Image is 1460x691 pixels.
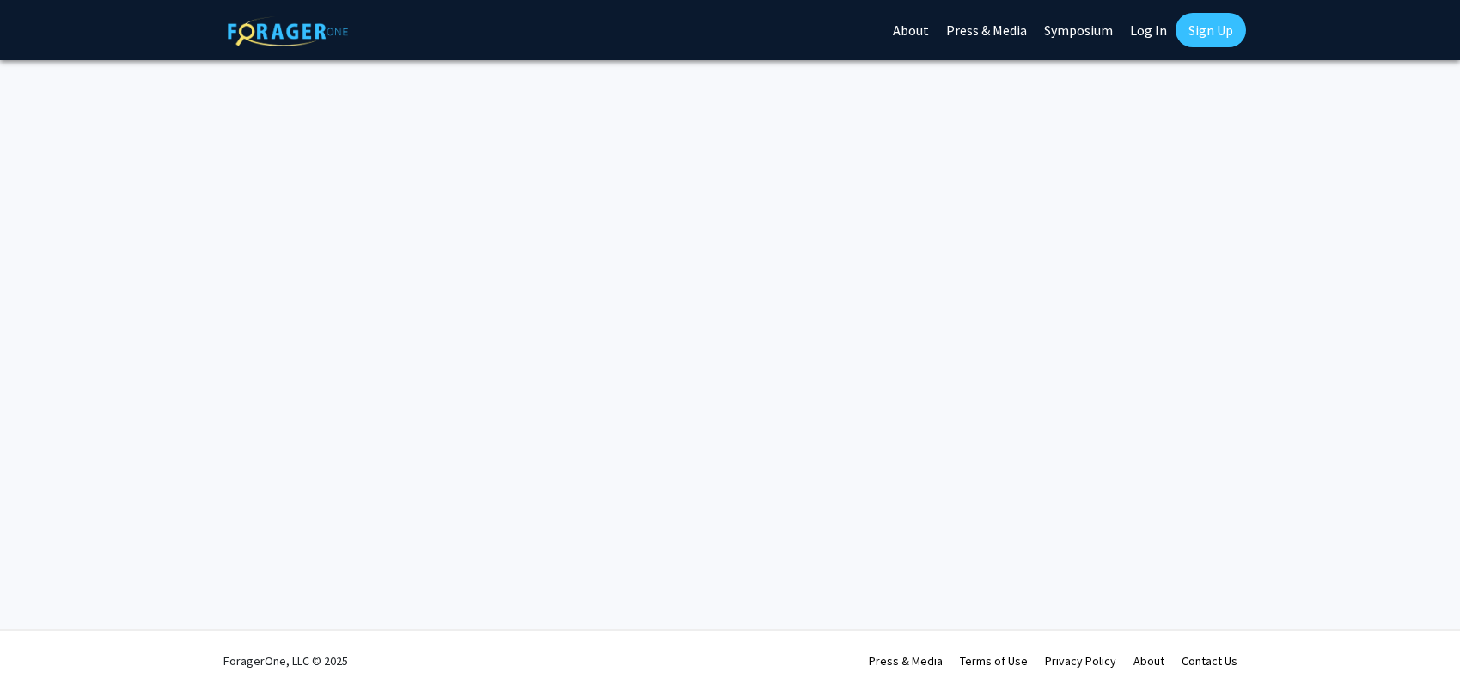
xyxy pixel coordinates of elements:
a: Contact Us [1182,653,1237,669]
a: Sign Up [1176,13,1246,47]
div: ForagerOne, LLC © 2025 [223,631,348,691]
a: Privacy Policy [1045,653,1116,669]
img: ForagerOne Logo [228,16,348,46]
a: Terms of Use [960,653,1028,669]
a: Press & Media [869,653,943,669]
a: About [1133,653,1164,669]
